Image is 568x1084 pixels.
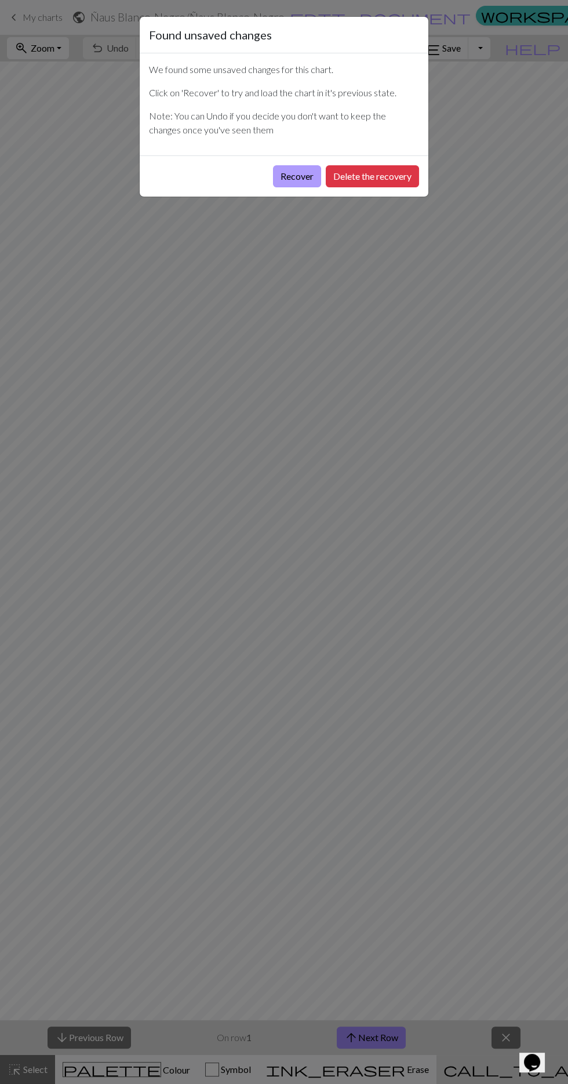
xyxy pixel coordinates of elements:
[273,165,321,187] button: Recover
[149,63,419,77] p: We found some unsaved changes for this chart.
[149,26,272,43] h5: Found unsaved changes
[149,109,419,137] p: Note: You can Undo if you decide you don't want to keep the changes once you've seen them
[149,86,419,100] p: Click on 'Recover' to try and load the chart in it's previous state.
[519,1038,556,1072] iframe: chat widget
[326,165,419,187] button: Delete the recovery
